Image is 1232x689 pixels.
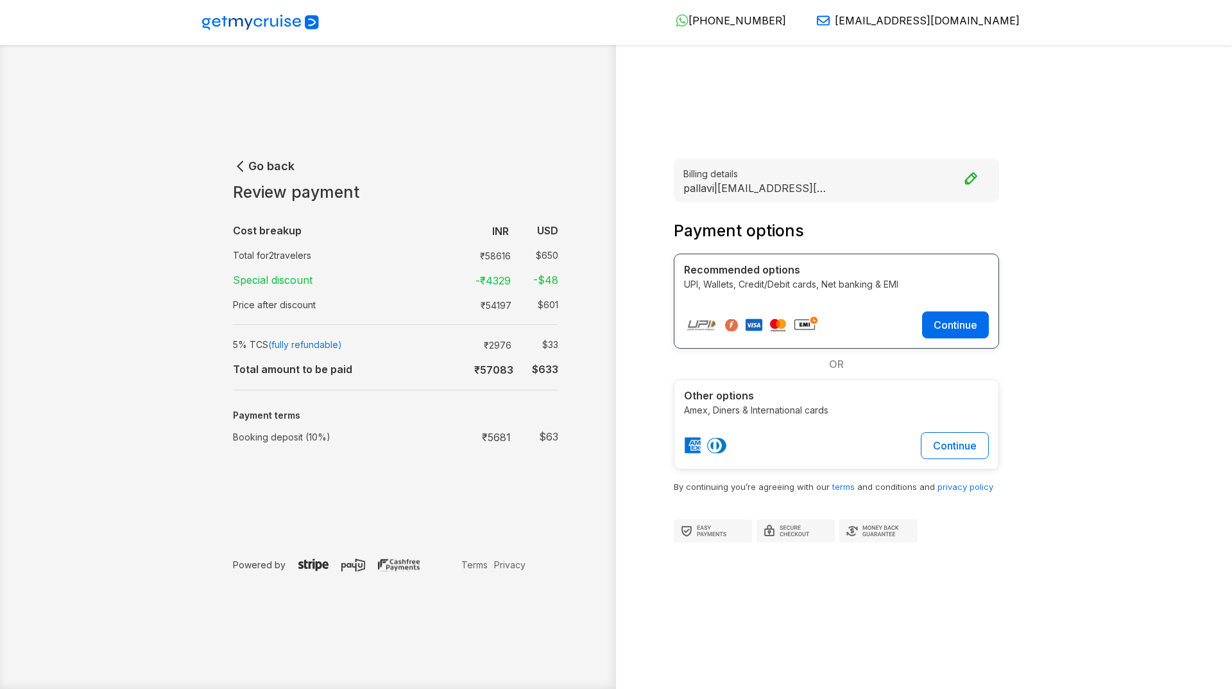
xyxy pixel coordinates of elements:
[683,182,831,194] p: pallavi | [EMAIL_ADDRESS][DOMAIN_NAME]
[684,277,989,291] p: UPI, Wallets, Credit/Debit cards, Net banking & EMI
[937,482,993,492] a: privacy policy
[539,430,558,443] strong: $ 63
[684,403,989,417] p: Amex, Diners & International cards
[533,274,558,286] strong: -$ 48
[492,225,509,238] b: INR
[233,410,558,421] h5: Payment terms
[517,295,558,314] td: $ 601
[469,295,517,314] td: ₹ 54197
[835,14,1020,27] span: [EMAIL_ADDRESS][DOMAIN_NAME]
[445,218,451,243] td: :
[921,432,989,459] button: Continue
[268,339,342,350] span: (fully refundable)
[817,14,830,27] img: Email
[469,246,516,265] td: ₹ 58616
[474,363,513,376] b: ₹ 57083
[516,246,558,265] td: $ 650
[233,293,445,317] td: Price after discount
[233,274,312,286] strong: Special discount
[684,390,989,402] h4: Other options
[517,335,558,354] td: $ 33
[469,335,517,354] td: ₹ 2976
[233,558,458,571] p: Powered by
[445,293,451,317] td: :
[233,183,558,202] h1: Review payment
[445,333,451,356] td: :
[683,167,989,180] small: Billing details
[233,159,295,174] button: Go back
[445,424,451,449] td: :
[674,222,999,241] h3: Payment options
[341,559,365,571] img: payu
[922,311,989,338] button: Continue
[674,349,999,379] div: OR
[233,224,302,237] b: Cost breakup
[458,558,491,571] a: Terms
[537,224,558,237] b: USD
[482,431,511,444] strong: ₹ 5681
[532,363,558,376] b: $ 633
[445,267,451,293] td: :
[445,243,451,267] td: :
[832,482,855,492] a: terms
[689,14,786,27] span: [PHONE_NUMBER]
[807,14,1020,27] a: [EMAIL_ADDRESS][DOMAIN_NAME]
[378,559,420,571] img: cashfree
[298,559,329,571] img: stripe
[665,14,786,27] a: [PHONE_NUMBER]
[233,424,445,449] td: Booking deposit (10%)
[491,558,529,571] a: Privacy
[684,264,989,276] h4: Recommended options
[475,274,511,287] strong: -₹ 4329
[676,14,689,27] img: WhatsApp
[233,363,352,376] b: Total amount to be paid
[445,356,451,382] td: :
[233,243,445,267] td: Total for 2 travelers
[674,480,999,494] p: By continuing you’re agreeing with our and conditions and
[233,333,445,356] td: 5% TCS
